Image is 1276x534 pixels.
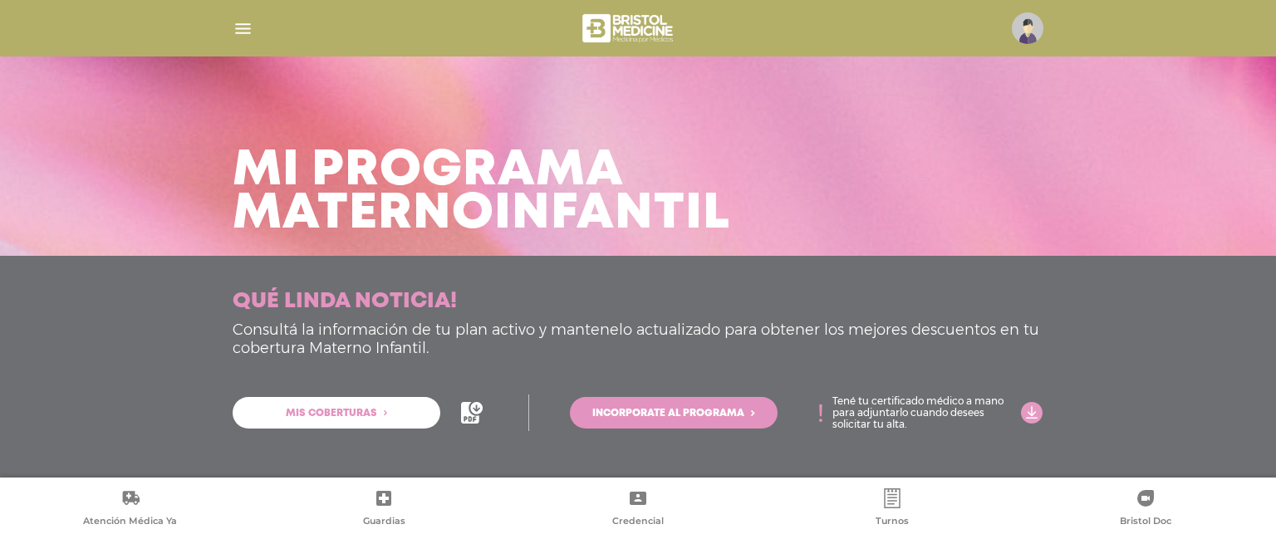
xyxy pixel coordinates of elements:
a: Guardias [258,488,512,531]
p: Consultá la información de tu plan activo y mantenelo actualizado para obtener los mejores descue... [233,321,1043,357]
img: Cober_menu-lines-white.svg [233,18,253,39]
span: Incorporate al programa [592,409,744,419]
h3: Mi Programa Materno Infantil [233,149,730,236]
span: Turnos [876,515,909,530]
span: Bristol Doc [1120,515,1171,530]
a: Credencial [511,488,765,531]
a: Mis coberturas [233,397,440,429]
a: Turnos [765,488,1019,531]
span: Guardias [363,515,405,530]
a: Atención Médica Ya [3,488,258,531]
h3: Qué linda noticia! [233,289,457,315]
a: Bristol Doc [1018,488,1273,531]
p: Tené tu certificado médico a mano para adjuntarlo cuando desees solicitar tu alta. [832,395,1010,430]
img: profile-placeholder.svg [1012,12,1043,44]
span: Credencial [612,515,664,530]
span: Mis coberturas [286,409,377,419]
img: bristol-medicine-blanco.png [580,8,679,48]
span: Atención Médica Ya [83,515,177,530]
a: Incorporate al programa [570,397,778,429]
